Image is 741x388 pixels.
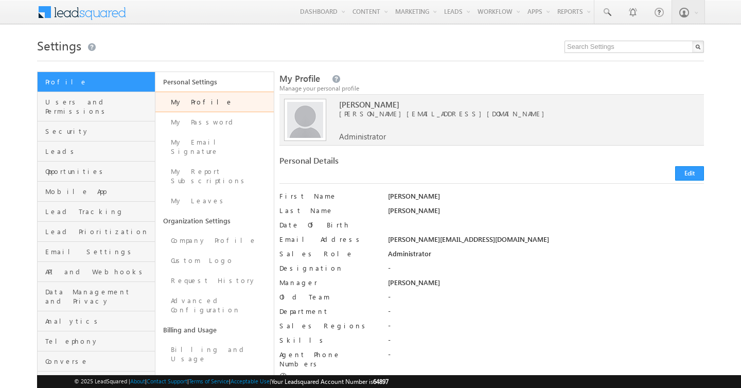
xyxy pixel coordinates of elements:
[279,336,377,345] label: Skills
[373,378,389,385] span: 64897
[38,162,155,182] a: Opportunities
[45,267,152,276] span: API and Webhooks
[38,331,155,351] a: Telephony
[38,182,155,202] a: Mobile App
[155,92,273,112] a: My Profile
[339,100,679,109] span: [PERSON_NAME]
[564,41,704,53] input: Search Settings
[279,263,377,273] label: Designation
[38,92,155,121] a: Users and Permissions
[45,147,152,156] span: Leads
[45,167,152,176] span: Opportunities
[130,378,145,384] a: About
[38,311,155,331] a: Analytics
[388,206,704,220] div: [PERSON_NAME]
[189,378,229,384] a: Terms of Service
[155,251,273,271] a: Custom Logo
[388,307,704,321] div: -
[74,377,389,386] span: © 2025 LeadSquared | | | | |
[38,222,155,242] a: Lead Prioritization
[45,227,152,236] span: Lead Prioritization
[155,211,273,231] a: Organization Settings
[45,187,152,196] span: Mobile App
[155,72,273,92] a: Personal Settings
[45,357,152,366] span: Converse
[388,321,704,336] div: -
[279,249,377,258] label: Sales Role
[45,127,152,136] span: Security
[675,166,704,181] button: Edit
[279,73,320,84] span: My Profile
[45,316,152,326] span: Analytics
[38,351,155,372] a: Converse
[147,378,187,384] a: Contact Support
[155,291,273,320] a: Advanced Configuration
[38,202,155,222] a: Lead Tracking
[388,336,704,350] div: -
[388,278,704,292] div: [PERSON_NAME]
[38,121,155,142] a: Security
[279,350,377,368] label: Agent Phone Numbers
[38,282,155,311] a: Data Management and Privacy
[45,337,152,346] span: Telephony
[279,292,377,302] label: Old Team
[388,263,704,278] div: -
[45,287,152,306] span: Data Management and Privacy
[231,378,270,384] a: Acceptable Use
[279,307,377,316] label: Department
[38,142,155,162] a: Leads
[45,207,152,216] span: Lead Tracking
[279,206,377,215] label: Last Name
[155,271,273,291] a: Request History
[38,242,155,262] a: Email Settings
[388,249,704,263] div: Administrator
[155,340,273,369] a: Billing and Usage
[279,84,704,93] div: Manage your personal profile
[339,132,386,141] span: Administrator
[388,292,704,307] div: -
[38,262,155,282] a: API and Webhooks
[279,191,377,201] label: First Name
[45,247,152,256] span: Email Settings
[45,77,152,86] span: Profile
[155,112,273,132] a: My Password
[388,350,704,364] div: -
[271,378,389,385] span: Your Leadsquared Account Number is
[388,235,704,249] div: [PERSON_NAME][EMAIL_ADDRESS][DOMAIN_NAME]
[279,321,377,330] label: Sales Regions
[155,191,273,211] a: My Leaves
[279,278,377,287] label: Manager
[155,231,273,251] a: Company Profile
[279,220,377,230] label: Date Of Birth
[279,156,486,170] div: Personal Details
[155,320,273,340] a: Billing and Usage
[388,191,704,206] div: [PERSON_NAME]
[279,235,377,244] label: Email Address
[45,97,152,116] span: Users and Permissions
[38,72,155,92] a: Profile
[339,109,679,118] span: [PERSON_NAME][EMAIL_ADDRESS][DOMAIN_NAME]
[155,162,273,191] a: My Report Subscriptions
[37,37,81,54] span: Settings
[155,132,273,162] a: My Email Signature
